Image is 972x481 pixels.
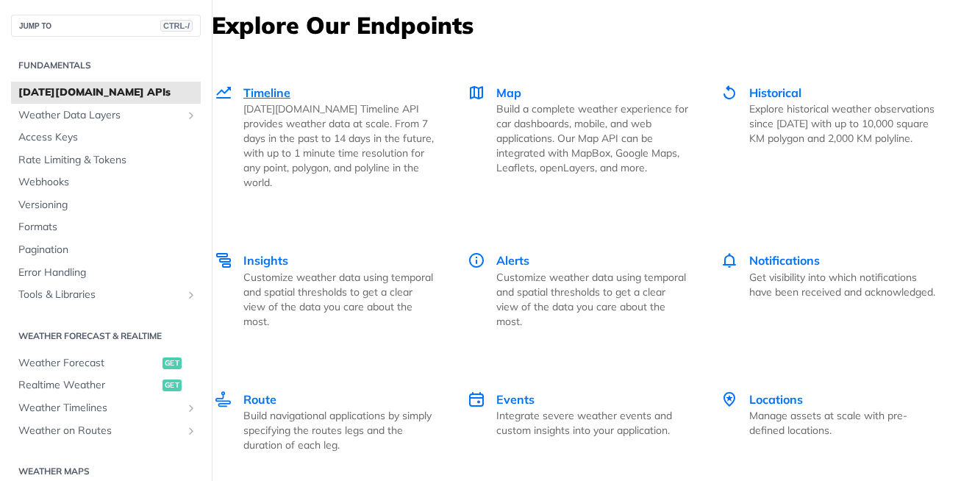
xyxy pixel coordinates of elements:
[185,402,197,414] button: Show subpages for Weather Timelines
[18,378,159,393] span: Realtime Weather
[496,85,521,100] span: Map
[215,391,232,408] img: Route
[11,329,201,343] h2: Weather Forecast & realtime
[451,221,704,360] a: Alerts Alerts Customize weather data using temporal and spatial thresholds to get a clear view of...
[11,104,201,127] a: Weather Data LayersShow subpages for Weather Data Layers
[496,101,688,175] p: Build a complete weather experience for car dashboards, mobile, and web applications. Our Map API...
[18,130,197,145] span: Access Keys
[18,243,197,257] span: Pagination
[451,53,704,221] a: Map Map Build a complete weather experience for car dashboards, mobile, and web applications. Our...
[18,356,159,371] span: Weather Forecast
[243,270,435,329] p: Customize weather data using temporal and spatial thresholds to get a clear view of the data you ...
[496,408,688,438] p: Integrate severe weather events and custom insights into your application.
[162,357,182,369] span: get
[468,252,485,269] img: Alerts
[11,194,201,216] a: Versioning
[18,288,182,302] span: Tools & Libraries
[11,15,201,37] button: JUMP TOCTRL-/
[160,20,193,32] span: CTRL-/
[162,380,182,391] span: get
[11,82,201,104] a: [DATE][DOMAIN_NAME] APIs
[749,253,820,268] span: Notifications
[18,401,182,416] span: Weather Timelines
[243,101,435,190] p: [DATE][DOMAIN_NAME] Timeline API provides weather data at scale. From 7 days in the past to 14 da...
[749,270,941,299] p: Get visibility into which notifications have been received and acknowledged.
[749,408,941,438] p: Manage assets at scale with pre-defined locations.
[11,374,201,396] a: Realtime Weatherget
[11,262,201,284] a: Error Handling
[213,53,451,221] a: Timeline Timeline [DATE][DOMAIN_NAME] Timeline API provides weather data at scale. From 7 days in...
[11,284,201,306] a: Tools & LibrariesShow subpages for Tools & Libraries
[468,84,485,101] img: Map
[11,397,201,419] a: Weather TimelinesShow subpages for Weather Timelines
[213,221,451,360] a: Insights Insights Customize weather data using temporal and spatial thresholds to get a clear vie...
[11,59,201,72] h2: Fundamentals
[215,252,232,269] img: Insights
[721,252,738,269] img: Notifications
[243,85,290,100] span: Timeline
[468,391,485,408] img: Events
[18,153,197,168] span: Rate Limiting & Tokens
[704,221,957,360] a: Notifications Notifications Get visibility into which notifications have been received and acknow...
[18,175,197,190] span: Webhooks
[11,465,201,478] h2: Weather Maps
[721,391,738,408] img: Locations
[496,253,529,268] span: Alerts
[215,84,232,101] img: Timeline
[185,289,197,301] button: Show subpages for Tools & Libraries
[243,408,435,452] p: Build navigational applications by simply specifying the routes legs and the duration of each leg.
[704,53,957,221] a: Historical Historical Explore historical weather observations since [DATE] with up to 10,000 squa...
[11,216,201,238] a: Formats
[212,9,972,41] h3: Explore Our Endpoints
[243,253,288,268] span: Insights
[18,108,182,123] span: Weather Data Layers
[496,270,688,329] p: Customize weather data using temporal and spatial thresholds to get a clear view of the data you ...
[749,85,801,100] span: Historical
[749,392,803,407] span: Locations
[185,110,197,121] button: Show subpages for Weather Data Layers
[11,171,201,193] a: Webhooks
[749,101,941,146] p: Explore historical weather observations since [DATE] with up to 10,000 square KM polygon and 2,00...
[243,392,276,407] span: Route
[18,220,197,235] span: Formats
[18,85,197,100] span: [DATE][DOMAIN_NAME] APIs
[496,392,535,407] span: Events
[18,266,197,280] span: Error Handling
[11,127,201,149] a: Access Keys
[721,84,738,101] img: Historical
[18,198,197,213] span: Versioning
[11,239,201,261] a: Pagination
[11,352,201,374] a: Weather Forecastget
[18,424,182,438] span: Weather on Routes
[185,425,197,437] button: Show subpages for Weather on Routes
[11,149,201,171] a: Rate Limiting & Tokens
[11,420,201,442] a: Weather on RoutesShow subpages for Weather on Routes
